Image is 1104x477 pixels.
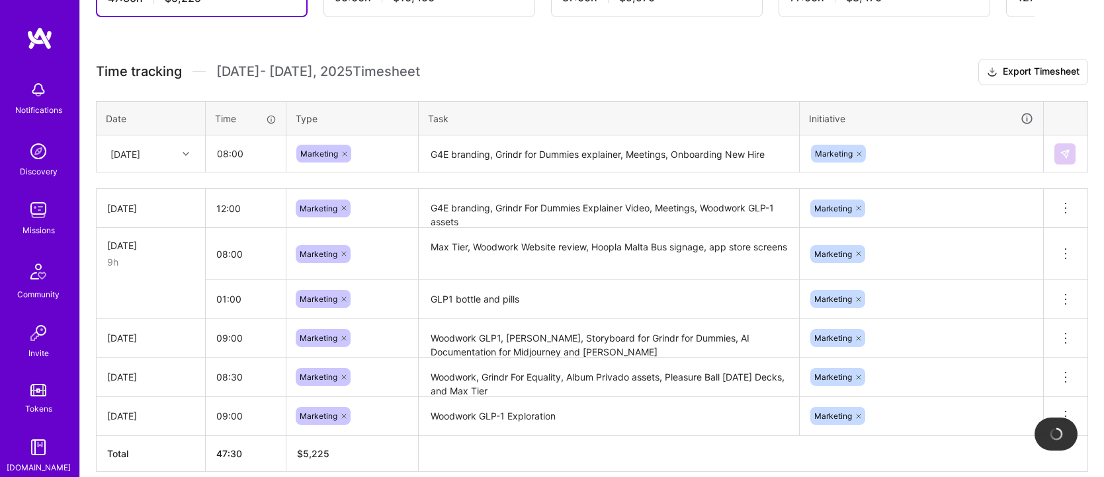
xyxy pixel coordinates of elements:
[420,229,798,279] textarea: Max Tier, Woodwork Website review, Hoopla Malta Bus signage, app store screens
[420,281,798,318] textarea: GLP1 bottle and pills
[814,294,852,304] span: Marketing
[206,191,286,226] input: HH:MM
[25,320,52,346] img: Invite
[22,223,55,237] div: Missions
[107,238,194,252] div: [DATE]
[25,402,52,416] div: Tokens
[26,26,53,50] img: logo
[814,333,852,343] span: Marketing
[107,331,194,345] div: [DATE]
[814,372,852,382] span: Marketing
[814,203,852,213] span: Marketing
[215,112,276,126] div: Time
[286,101,419,135] th: Type
[420,190,798,227] textarea: G4E branding, Grindr For Dummies Explainer Video, Meetings, Woodwork GLP-1 assets
[206,359,286,394] input: HH:MM
[419,101,800,135] th: Task
[206,136,285,171] input: HH:MM
[28,346,49,360] div: Invite
[107,202,194,215] div: [DATE]
[25,197,52,223] img: teamwork
[814,411,852,421] span: Marketing
[1054,143,1077,165] div: null
[420,398,798,435] textarea: Woodwork GLP-1 Exploration
[420,320,798,357] textarea: Woodwork GLP1, [PERSON_NAME], Storyboard for Grindr for Dummies, AI Documentation for Midjourney ...
[107,255,194,269] div: 9h
[814,249,852,259] span: Marketing
[300,249,337,259] span: Marketing
[206,281,286,316] input: HH:MM
[206,320,286,355] input: HH:MM
[300,372,337,382] span: Marketing
[216,63,420,80] span: [DATE] - [DATE] , 2025 Timesheet
[25,77,52,103] img: bell
[25,138,52,165] img: discovery
[7,460,71,474] div: [DOMAIN_NAME]
[30,384,46,396] img: tokens
[97,435,206,471] th: Total
[15,103,62,117] div: Notifications
[987,65,998,79] i: icon Download
[97,101,206,135] th: Date
[297,448,329,459] span: $ 5,225
[1050,427,1063,441] img: loading
[300,203,337,213] span: Marketing
[107,370,194,384] div: [DATE]
[809,111,1034,126] div: Initiative
[22,256,54,287] img: Community
[206,398,286,433] input: HH:MM
[420,137,798,172] textarea: G4E branding, Grindr for Dummies explainer, Meetings, Onboarding New Hire
[978,59,1088,85] button: Export Timesheet
[107,409,194,423] div: [DATE]
[420,359,798,396] textarea: Woodwork, Grindr For Equality, Album Privado assets, Pleasure Ball [DATE] Decks, and Max Tier
[300,333,337,343] span: Marketing
[1060,149,1070,159] img: Submit
[300,294,337,304] span: Marketing
[110,147,140,161] div: [DATE]
[815,149,853,159] span: Marketing
[300,149,338,159] span: Marketing
[20,165,58,178] div: Discovery
[300,411,337,421] span: Marketing
[96,63,182,80] span: Time tracking
[206,435,286,471] th: 47:30
[183,151,189,157] i: icon Chevron
[206,237,286,272] input: HH:MM
[17,287,60,301] div: Community
[25,434,52,460] img: guide book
